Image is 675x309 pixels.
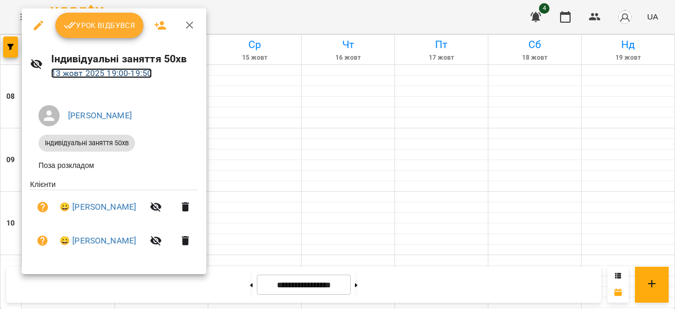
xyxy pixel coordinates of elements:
[30,194,55,220] button: Візит ще не сплачено. Додати оплату?
[68,110,132,120] a: [PERSON_NAME]
[51,68,152,78] a: 13 жовт 2025 19:00-19:50
[30,228,55,254] button: Візит ще не сплачено. Додати оплату?
[64,19,136,32] span: Урок відбувся
[38,138,135,148] span: Індивідуальні заняття 50хв
[60,235,136,247] a: 😀 [PERSON_NAME]
[30,156,198,175] li: Поза розкладом
[55,13,144,38] button: Урок відбувся
[51,51,198,67] h6: Індивідуальні заняття 50хв
[30,179,198,261] ul: Клієнти
[60,201,136,213] a: 😀 [PERSON_NAME]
